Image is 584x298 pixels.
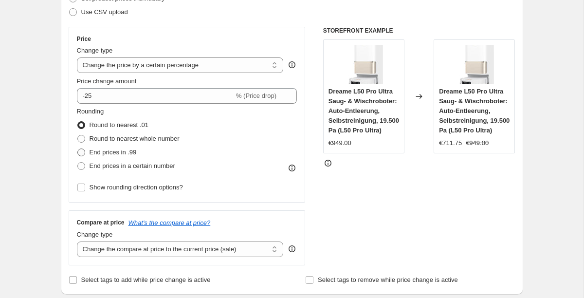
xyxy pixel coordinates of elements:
div: €949.00 [328,138,351,148]
h3: Price [77,35,91,43]
span: Round to nearest .01 [90,121,148,129]
span: Dreame L50 Pro Ultra Saug- & Wischroboter: Auto-Entleerung, Selbstreinigung, 19.500 Pa (L50 Pro U... [439,88,510,134]
span: End prices in .99 [90,149,137,156]
span: Price change amount [77,77,137,85]
span: Rounding [77,108,104,115]
h6: STOREFRONT EXAMPLE [323,27,515,35]
h3: Compare at price [77,219,125,226]
span: Change type [77,231,113,238]
span: Change type [77,47,113,54]
div: €711.75 [439,138,462,148]
span: Use CSV upload [81,8,128,16]
span: Show rounding direction options? [90,184,183,191]
div: help [287,244,297,254]
span: Select tags to add while price change is active [81,276,211,283]
img: 61QV5wTPdKL._AC_SL1500_80x.jpg [455,45,494,84]
button: What's the compare at price? [128,219,211,226]
input: -15 [77,88,234,104]
strike: €949.00 [466,138,489,148]
span: Select tags to remove while price change is active [318,276,458,283]
div: help [287,60,297,70]
span: Dreame L50 Pro Ultra Saug- & Wischroboter: Auto-Entleerung, Selbstreinigung, 19.500 Pa (L50 Pro U... [328,88,399,134]
img: 61QV5wTPdKL._AC_SL1500_80x.jpg [344,45,383,84]
span: Round to nearest whole number [90,135,180,142]
span: % (Price drop) [236,92,276,99]
span: End prices in a certain number [90,162,175,169]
